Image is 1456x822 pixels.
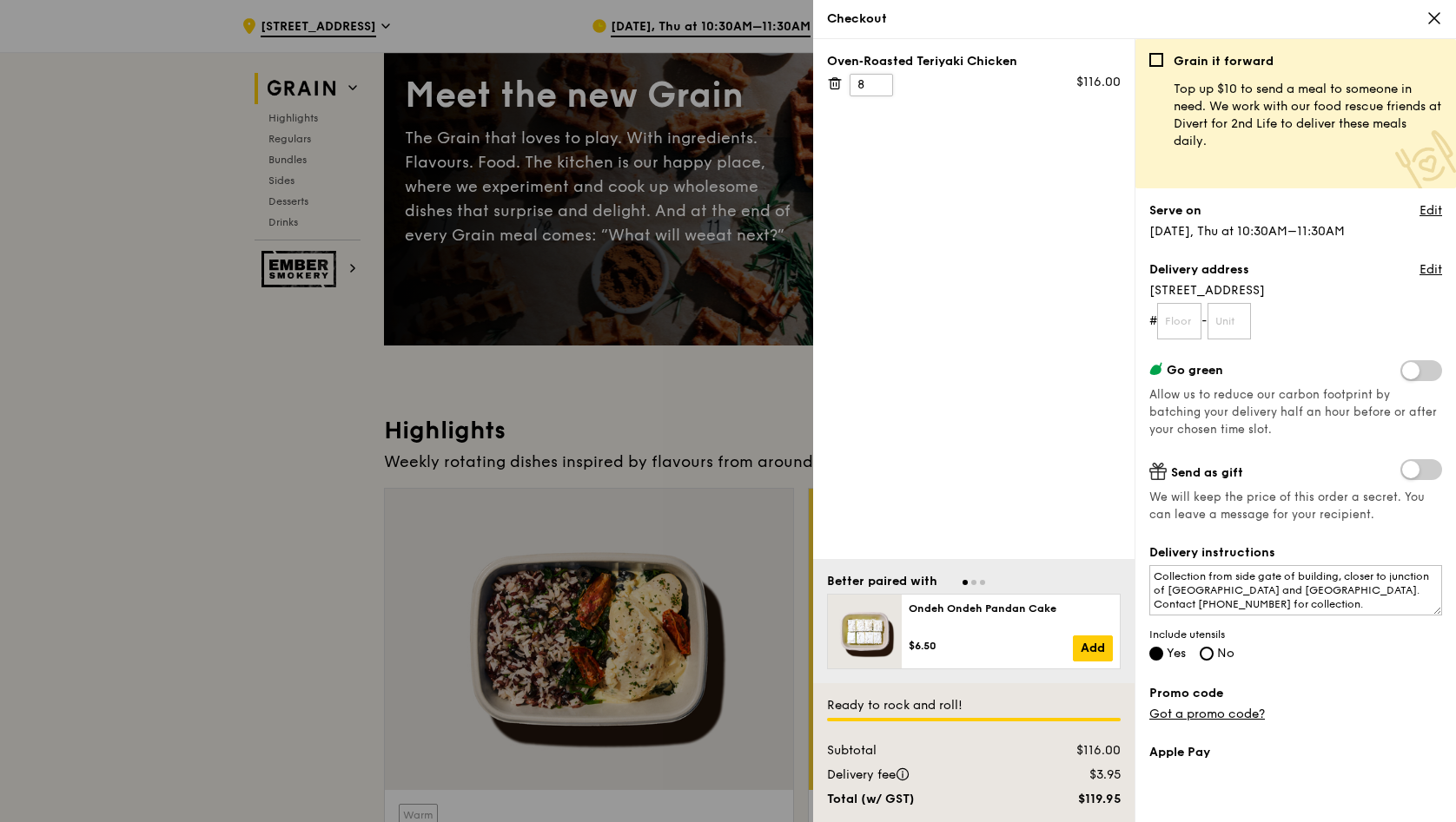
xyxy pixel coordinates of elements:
span: Include utensils [1149,628,1442,641]
span: Go to slide 1 [963,580,968,585]
iframe: Secure payment button frame [1149,772,1442,810]
div: Subtotal [817,742,1026,760]
img: Meal donation [1395,130,1456,192]
span: We will keep the price of this order a secret. You can leave a message for your recipient. [1149,489,1442,523]
a: Edit [1420,202,1442,220]
div: $6.50 [909,639,1073,653]
a: Edit [1420,261,1442,279]
div: $116.00 [1076,74,1121,91]
input: No [1200,647,1214,661]
a: Add [1073,635,1113,661]
div: Better paired with [827,573,937,590]
form: # - [1149,303,1442,339]
div: Total (w/ GST) [817,791,1026,808]
label: Apple Pay [1149,744,1442,761]
input: Floor [1157,303,1201,339]
p: Top up $10 to send a meal to someone in need. We work with our food rescue friends at Divert for ... [1174,81,1442,150]
label: Delivery instructions [1149,544,1442,562]
span: [STREET_ADDRESS] [1149,282,1442,299]
input: Unit [1208,303,1252,339]
input: Yes [1149,647,1163,661]
div: Ready to rock and roll! [827,697,1121,714]
a: Got a promo code? [1149,707,1265,721]
div: $119.95 [1026,791,1131,808]
div: Oven‑Roasted Teriyaki Chicken [827,53,1121,70]
span: Go to slide 3 [980,580,985,585]
span: Send as gift [1171,465,1243,480]
span: No [1217,646,1234,661]
div: Ondeh Ondeh Pandan Cake [909,602,1113,615]
b: Grain it forward [1174,54,1274,69]
label: Delivery address [1149,261,1249,279]
span: Go green [1167,363,1223,378]
span: [DATE], Thu at 10:30AM–11:30AM [1149,224,1345,239]
span: Allow us to reduce our carbon footprint by batching your delivery half an hour before or after yo... [1149,388,1437,437]
div: Delivery fee [817,766,1026,784]
label: Promo code [1149,685,1442,702]
div: $116.00 [1026,742,1131,760]
div: $3.95 [1026,766,1131,784]
div: Checkout [827,10,1442,28]
span: Yes [1167,646,1186,661]
label: Serve on [1149,202,1201,220]
span: Go to slide 2 [971,580,976,585]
